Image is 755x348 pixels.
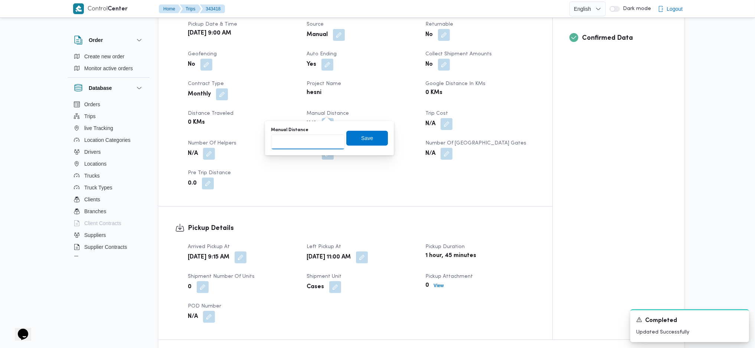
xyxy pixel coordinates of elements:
button: Trips [71,110,147,122]
button: Trips [180,4,201,13]
button: Create new order [71,51,147,62]
h3: Database [89,84,112,92]
h3: Pickup Details [188,223,536,233]
span: Pre Trip Distance [188,170,231,175]
button: View [431,281,447,290]
button: 343418 [200,4,225,13]
button: Drivers [71,146,147,158]
button: Order [74,36,144,45]
span: Location Categories [84,136,131,144]
span: Branches [84,207,106,216]
b: 0.0 [188,179,197,188]
span: Locations [84,159,107,168]
button: Database [74,84,144,92]
h3: Confirmed Data [582,33,667,43]
b: Cases [307,283,324,292]
button: Location Categories [71,134,147,146]
span: Pickup date & time [188,22,237,27]
b: N/A [307,120,317,129]
button: Suppliers [71,229,147,241]
button: live Tracking [71,122,147,134]
button: Branches [71,205,147,217]
b: hesni [307,88,321,97]
b: N/A [425,120,435,129]
button: Client Contracts [71,217,147,229]
b: No [425,30,433,39]
b: N/A [188,312,198,321]
span: Pickup Attachment [425,274,473,279]
span: Number of Helpers [188,141,236,146]
span: POD Number [188,304,221,309]
h3: Order [89,36,103,45]
span: Truck Types [84,183,112,192]
button: Monitor active orders [71,62,147,74]
span: Logout [667,4,683,13]
span: Clients [84,195,100,204]
span: Trucks [84,171,99,180]
b: Manual [307,30,328,39]
b: No [188,60,195,69]
span: Client Contracts [84,219,121,228]
b: 0 [425,281,429,290]
button: Supplier Contracts [71,241,147,253]
p: Updated Successfully [636,328,743,336]
button: Clients [71,193,147,205]
b: 0 KMs [188,118,205,127]
span: Shipment Unit [307,274,341,279]
span: Save [361,134,373,143]
span: Monitor active orders [84,64,133,73]
span: Dark mode [620,6,651,12]
button: Devices [71,253,147,265]
span: Google distance in KMs [425,81,486,86]
span: Drivers [84,147,101,156]
img: X8yXhbKr1z7QwAAAABJRU5ErkJggg== [73,3,84,14]
b: Center [108,6,128,12]
span: Suppliers [84,231,106,240]
span: Returnable [425,22,453,27]
span: Contract Type [188,81,224,86]
button: Logout [655,1,686,16]
b: Monthly [188,90,211,99]
span: Distance Traveled [188,111,233,116]
b: View [434,283,444,288]
span: Pickup Duration [425,244,465,249]
button: Home [159,4,181,13]
b: N/A [425,149,435,158]
button: Locations [71,158,147,170]
span: Auto Ending [307,52,337,56]
span: live Tracking [84,124,113,133]
span: Completed [645,316,677,325]
span: Devices [84,254,103,263]
b: 0 KMs [425,88,442,97]
button: Truck Types [71,182,147,193]
span: Create new order [84,52,124,61]
span: Project Name [307,81,341,86]
div: Notification [636,316,743,325]
span: Left Pickup At [307,244,341,249]
span: Orders [84,100,100,109]
span: Shipment Number of Units [188,274,255,279]
span: Source [307,22,324,27]
b: [DATE] 11:00 AM [307,253,351,262]
b: No [425,60,433,69]
button: Trucks [71,170,147,182]
span: Number of [GEOGRAPHIC_DATA] Gates [425,141,526,146]
b: 0 [188,283,192,292]
span: Manual Distance [307,111,349,116]
span: Collect Shipment Amounts [425,52,492,56]
b: N/A [188,149,198,158]
button: Orders [71,98,147,110]
label: Manual Distance [271,127,308,133]
div: Database [68,98,150,259]
span: Supplier Contracts [84,243,127,251]
span: Arrived Pickup At [188,244,230,249]
button: Save [346,131,388,146]
span: Trips [84,112,96,121]
b: [DATE] 9:15 AM [188,253,229,262]
iframe: chat widget [7,318,31,341]
b: Yes [307,60,316,69]
b: [DATE] 9:00 AM [188,29,231,38]
span: Trip Cost [425,111,448,116]
span: Geofencing [188,52,217,56]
